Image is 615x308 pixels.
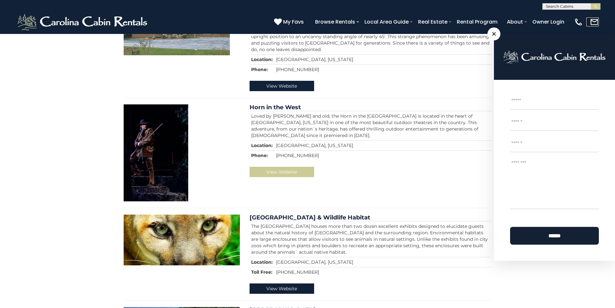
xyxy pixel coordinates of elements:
a: View Website [250,81,314,91]
td: [PHONE_NUMBER] [274,65,492,75]
img: White-1-2.png [16,12,150,32]
td: [PHONE_NUMBER] [274,267,492,277]
strong: Location: [251,143,273,148]
img: logo [503,50,606,64]
td: Loved by [PERSON_NAME] and old, the Horn in the [GEOGRAPHIC_DATA] is located in the heart of [GEO... [250,111,492,141]
a: [GEOGRAPHIC_DATA] & Wildlife Habitat [250,214,370,221]
img: Grandfather Mountain Museum & Wildlife Habitat [124,215,240,265]
span: My Favs [283,18,304,26]
a: Browse Rentals [312,16,358,27]
strong: Location: [251,259,273,265]
a: Horn in the West [250,104,301,111]
strong: Toll Free: [251,269,272,275]
td: The [GEOGRAPHIC_DATA] houses more than two dozen excellent exhibits designed to elucidate guests ... [250,221,492,257]
span: × [487,27,500,40]
td: [GEOGRAPHIC_DATA], [US_STATE] [274,141,492,151]
a: Rental Program [454,16,501,27]
a: Local Area Guide [361,16,412,27]
img: mail-regular-white.png [590,17,599,27]
a: View Website [250,283,314,294]
a: Real Estate [415,16,451,27]
td: [GEOGRAPHIC_DATA], [US_STATE] [274,257,492,267]
a: My Favs [274,18,305,26]
a: About [504,16,526,27]
td: [PHONE_NUMBER] [274,151,492,161]
strong: Phone: [251,67,268,72]
img: Horn in the West [124,104,188,201]
strong: Phone: [251,153,268,158]
a: View Website [250,167,314,177]
strong: Location: [251,57,273,62]
td: [GEOGRAPHIC_DATA], [US_STATE] [274,55,492,65]
img: phone-regular-white.png [574,17,583,27]
a: Owner Login [529,16,568,27]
